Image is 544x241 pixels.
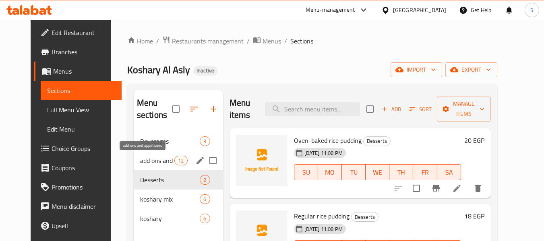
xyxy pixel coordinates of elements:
span: export [452,65,491,75]
span: Oven-baked rice pudding [294,134,362,146]
span: Desserts [364,136,390,146]
button: SU [294,164,318,180]
span: Regular rice pudding [294,210,350,222]
button: delete [468,179,488,198]
a: Menu disclaimer [34,197,122,216]
span: Branches [52,47,115,57]
span: Manage items [443,99,484,119]
div: add ons and appetizers12edit [134,151,223,170]
a: Menus [34,62,122,81]
span: Inactive [193,67,217,74]
span: Edit Restaurant [52,28,115,37]
span: Upsell [52,221,115,231]
h2: Menu items [230,97,255,121]
a: Edit menu item [452,183,462,193]
a: Coupons [34,158,122,177]
span: Select all sections [168,101,184,117]
button: export [445,62,497,77]
a: Upsell [34,216,122,235]
nav: Menu sections [134,128,223,231]
button: FR [413,164,437,180]
button: Sort [407,103,434,115]
button: TU [342,164,366,180]
li: / [284,36,287,46]
div: Menu-management [306,5,355,15]
div: items [200,194,210,204]
span: Add [381,105,402,114]
button: SA [437,164,461,180]
span: Beverages [140,136,200,146]
div: Beverages3 [134,132,223,151]
a: Choice Groups [34,139,122,158]
span: Sort sections [184,99,204,119]
div: items [200,175,210,185]
button: MO [318,164,342,180]
li: / [247,36,250,46]
span: koshary mix [140,194,200,204]
span: Add item [379,103,404,115]
a: Sections [41,81,122,100]
a: Full Menu View [41,100,122,119]
span: Desserts [352,212,378,222]
div: Desserts2 [134,170,223,190]
a: Edit Menu [41,119,122,139]
a: Promotions [34,177,122,197]
a: Edit Restaurant [34,23,122,42]
span: Full Menu View [47,105,115,115]
div: koshary6 [134,209,223,228]
span: 12 [175,157,187,165]
span: TU [345,167,362,178]
h6: 18 EGP [464,210,484,222]
span: Select section [362,101,379,117]
span: Sections [47,86,115,95]
button: edit [194,154,206,167]
a: Menus [253,36,281,46]
span: add ons and appetizers [140,156,174,165]
span: Sections [290,36,313,46]
span: Desserts [140,175,200,185]
span: MO [321,167,339,178]
nav: breadcrumb [127,36,497,46]
div: [GEOGRAPHIC_DATA] [393,6,446,14]
img: Oven-baked rice pudding [236,135,288,186]
span: 3 [200,138,209,145]
span: Menu disclaimer [52,202,115,211]
button: WE [366,164,389,180]
button: Manage items [437,97,491,122]
span: import [397,65,436,75]
span: Coupons [52,163,115,173]
input: search [265,102,360,116]
a: Home [127,36,153,46]
span: koshary [140,214,200,223]
h6: 20 EGP [464,135,484,146]
a: Branches [34,42,122,62]
li: / [156,36,159,46]
h2: Menu sections [137,97,172,121]
div: Desserts [351,212,379,222]
div: Inactive [193,66,217,76]
span: SA [441,167,458,178]
span: [DATE] 11:08 PM [301,149,346,157]
button: Branch-specific-item [426,179,446,198]
span: Sort items [404,103,437,115]
span: 6 [200,196,209,203]
span: 6 [200,215,209,222]
div: Desserts [363,136,391,146]
span: SU [298,167,315,178]
span: Koshary Al Asly [127,61,190,79]
span: Edit Menu [47,124,115,134]
span: Choice Groups [52,144,115,153]
div: items [200,136,210,146]
span: S [530,6,534,14]
span: Restaurants management [172,36,244,46]
span: Promotions [52,182,115,192]
span: [DATE] 11:08 PM [301,225,346,233]
span: FR [416,167,434,178]
span: Select to update [408,180,425,197]
button: Add [379,103,404,115]
div: items [174,156,187,165]
a: Restaurants management [162,36,244,46]
span: Menus [53,66,115,76]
